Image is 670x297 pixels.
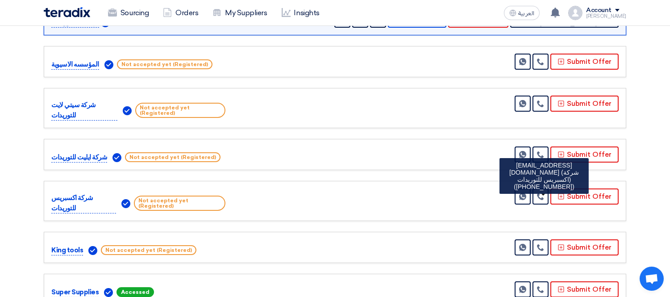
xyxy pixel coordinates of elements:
[101,245,196,255] span: Not accepted yet (Registered)
[550,146,619,163] button: Submit Offer
[156,3,205,23] a: Orders
[550,239,619,255] button: Submit Offer
[568,6,583,20] img: profile_test.png
[550,188,619,205] button: Submit Offer
[104,60,113,69] img: Verified Account
[518,10,534,17] span: العربية
[104,288,113,297] img: Verified Account
[499,158,589,194] div: [EMAIL_ADDRESS][DOMAIN_NAME] (شركة اكسبريس للتوريدات) ([PHONE_NUMBER])
[135,103,225,118] span: Not accepted yet (Registered)
[205,3,274,23] a: My Suppliers
[275,3,327,23] a: Insights
[44,7,90,17] img: Teradix logo
[121,199,130,208] img: Verified Account
[101,3,156,23] a: Sourcing
[51,59,99,70] p: المؤسسه الاسيوية
[640,267,664,291] a: Open chat
[117,59,212,69] span: Not accepted yet (Registered)
[526,13,612,27] span: Create draft [PERSON_NAME]
[51,193,116,213] p: شركة اكسبريس للتوريدات
[51,152,107,163] p: شركة ايليت للتوريدات
[117,287,154,297] span: Accessed
[134,196,225,211] span: Not accepted yet (Registered)
[51,100,117,121] p: شركة سيتي لايت للتوريدات
[464,13,502,27] span: Submit Offer
[504,6,540,20] button: العربية
[88,246,97,255] img: Verified Account
[550,54,619,70] button: Submit Offer
[404,13,439,27] span: Show Offer
[586,7,612,14] div: Account
[550,96,619,112] button: Submit Offer
[586,14,626,19] div: [PERSON_NAME]
[125,152,221,162] span: Not accepted yet (Registered)
[123,106,132,115] img: Verified Account
[51,245,83,256] p: King tools
[112,153,121,162] img: Verified Account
